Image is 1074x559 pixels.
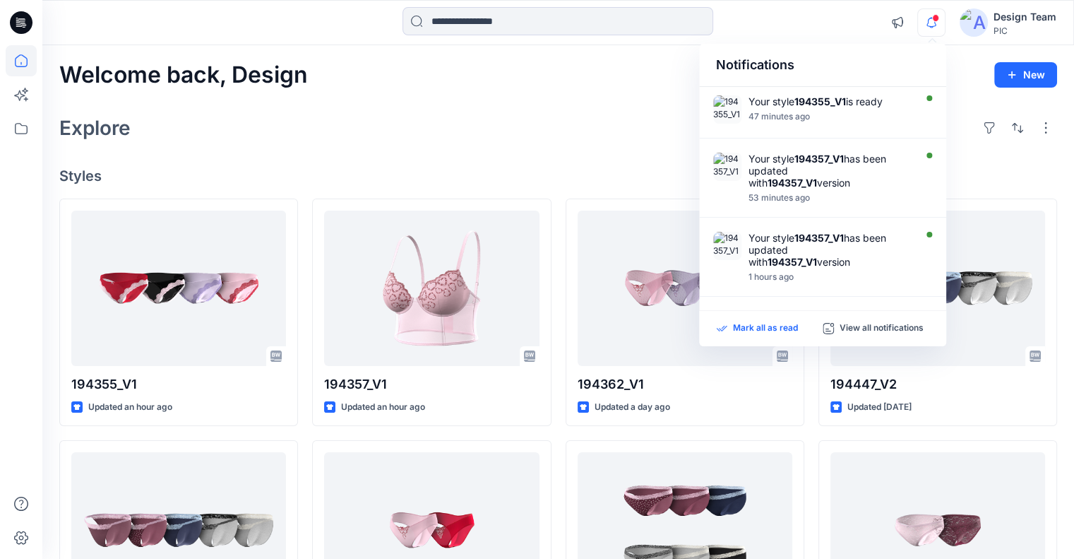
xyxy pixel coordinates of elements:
img: avatar [960,8,988,37]
img: 194357_V1 [713,153,741,181]
div: Notifications [699,44,946,87]
p: Updated an hour ago [341,400,425,415]
strong: 194357_V1 [794,153,844,165]
p: View all notifications [840,322,924,335]
p: Updated a day ago [595,400,670,415]
strong: 194355_V1 [794,95,846,107]
strong: 194357_V1 [794,232,844,244]
p: 194447_V2 [830,375,1045,394]
a: 194355_V1 [71,211,286,366]
h2: Welcome back, Design [59,62,308,88]
p: Updated an hour ago [88,400,172,415]
img: 194357_V1 [713,232,741,260]
div: Your style is ready [748,95,911,107]
div: Tuesday, October 07, 2025 06:43 [748,112,911,122]
a: 194362_V1 [578,211,792,366]
div: Your style has been updated with version [748,232,911,268]
h4: Styles [59,167,1057,184]
div: PIC [994,25,1056,36]
strong: 194357_V1 [768,256,817,268]
button: New [994,62,1057,88]
p: Mark all as read [733,322,798,335]
strong: 194357_V1 [768,177,817,189]
img: 194355_V1 [713,95,741,124]
a: 194357_V1 [324,211,539,366]
p: Updated [DATE] [847,400,912,415]
div: Design Team [994,8,1056,25]
h2: Explore [59,117,131,139]
p: 194357_V1 [324,375,539,394]
div: Your style has been updated with version [748,153,911,189]
p: 194355_V1 [71,375,286,394]
p: 194362_V1 [578,375,792,394]
div: Tuesday, October 07, 2025 06:37 [748,193,911,203]
div: Tuesday, October 07, 2025 06:24 [748,272,911,282]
